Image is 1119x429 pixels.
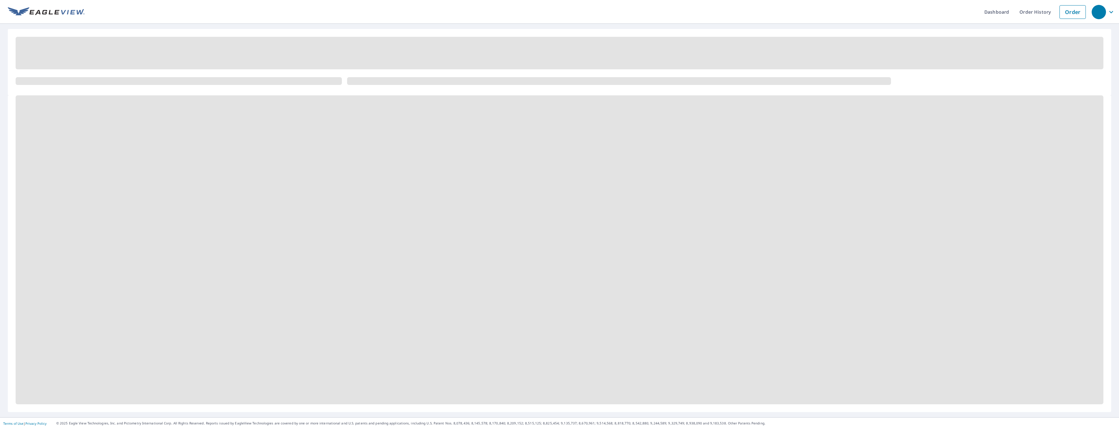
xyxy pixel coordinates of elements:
[56,421,1116,426] p: © 2025 Eagle View Technologies, Inc. and Pictometry International Corp. All Rights Reserved. Repo...
[1059,5,1086,19] a: Order
[3,422,47,425] p: |
[8,7,85,17] img: EV Logo
[3,421,23,426] a: Terms of Use
[25,421,47,426] a: Privacy Policy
